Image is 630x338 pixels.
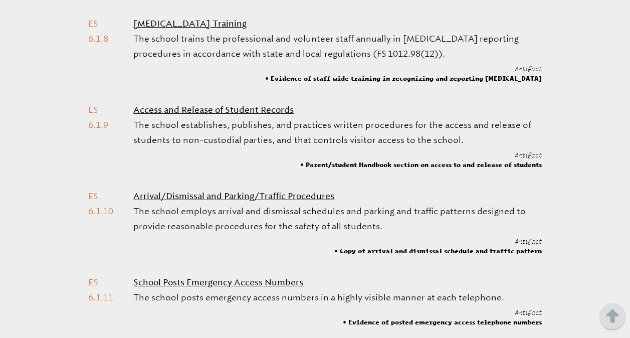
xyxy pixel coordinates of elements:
p: The school trains the professional and volunteer staff annually in [MEDICAL_DATA] reporting proce... [133,31,542,61]
p: The school posts emergency access numbers in a highly visible manner at each telephone. [133,290,542,305]
span: Evidence of posted emergency access telephone numbers [343,317,542,327]
span: Copy of arrival and dismissal schedule and traffic pattern [334,246,542,256]
button: Scroll Top [605,305,620,328]
span: [MEDICAL_DATA] Training [133,19,247,29]
p: The school establishes, publishes, and practices written procedures for the access and release of... [133,117,542,147]
span: Parent/student Handbook section on access to and release of students [300,160,542,170]
span: Access and Release of Student Records [133,105,294,115]
span: School Posts Emergency Access Numbers [133,277,303,287]
span: Artifact [515,151,542,159]
span: Artifact [515,309,542,316]
span: Artifact [515,65,542,73]
p: The school employs arrival and dismissal schedules and parking and traffic patterns designed to p... [133,204,542,234]
span: Arrival/Dismissal and Parking/Traffic Procedures [133,191,334,201]
span: Evidence of staff-wide training in recognizing and reporting [MEDICAL_DATA] [265,74,542,83]
span: Artifact [515,238,542,245]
